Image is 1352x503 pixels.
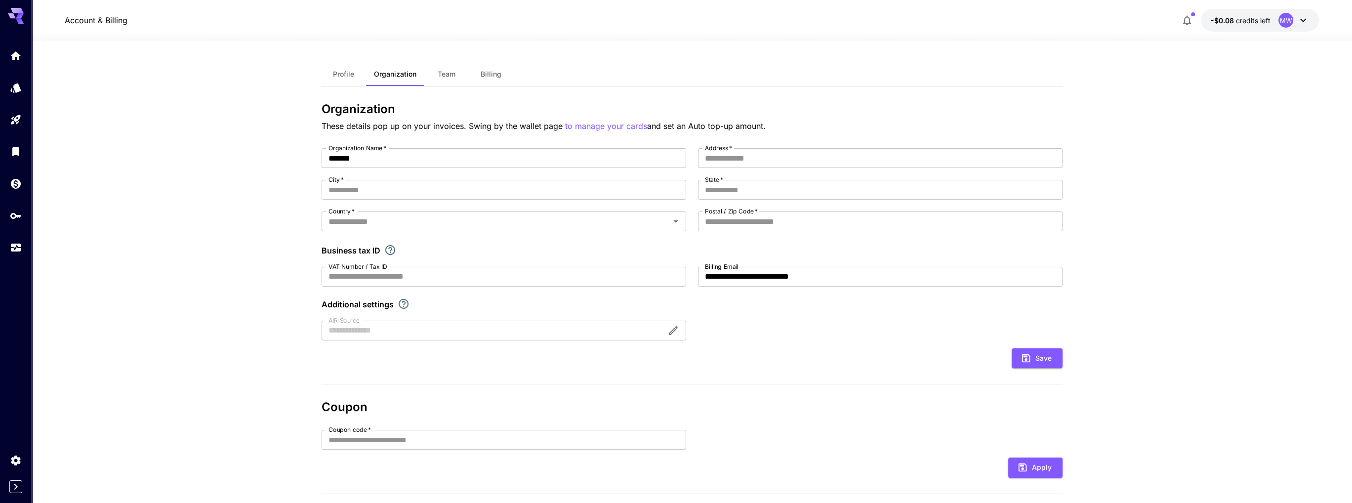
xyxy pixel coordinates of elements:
button: Open [669,214,683,228]
p: Additional settings [322,298,394,310]
nav: breadcrumb [65,14,127,26]
div: Playground [10,114,22,126]
span: These details pop up on your invoices. Swing by the wallet page [322,121,565,131]
label: Coupon code [328,425,371,434]
button: to manage your cards [565,120,647,132]
label: Postal / Zip Code [705,207,758,215]
a: Account & Billing [65,14,127,26]
span: and set an Auto top-up amount. [647,121,766,131]
label: Country [328,207,355,215]
div: Models [10,82,22,94]
div: Home [10,49,22,62]
label: VAT Number / Tax ID [328,262,387,271]
h3: Coupon [322,400,1063,414]
span: Billing [481,70,501,79]
span: Team [438,70,455,79]
div: MW [1278,13,1293,28]
svg: If you are a business tax registrant, please enter your business tax ID here. [384,244,396,256]
label: Address [705,144,732,152]
p: Business tax ID [322,245,380,256]
button: Apply [1008,458,1063,478]
label: City [328,175,344,184]
div: API Keys [10,210,22,222]
div: Usage [10,242,22,254]
div: Settings [10,454,22,466]
button: Save [1012,348,1063,369]
span: credits left [1236,16,1270,25]
span: Profile [333,70,354,79]
h3: Organization [322,102,1063,116]
button: Expand sidebar [9,480,22,493]
span: Organization [374,70,416,79]
div: -$0.0764 [1211,15,1270,26]
label: Billing Email [705,262,738,271]
div: Wallet [10,177,22,190]
svg: Explore additional customization settings [398,298,410,310]
label: AIR Source [328,316,359,325]
div: Library [10,145,22,158]
label: Organization Name [328,144,386,152]
label: State [705,175,723,184]
span: -$0.08 [1211,16,1236,25]
button: -$0.0764MW [1201,9,1319,32]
